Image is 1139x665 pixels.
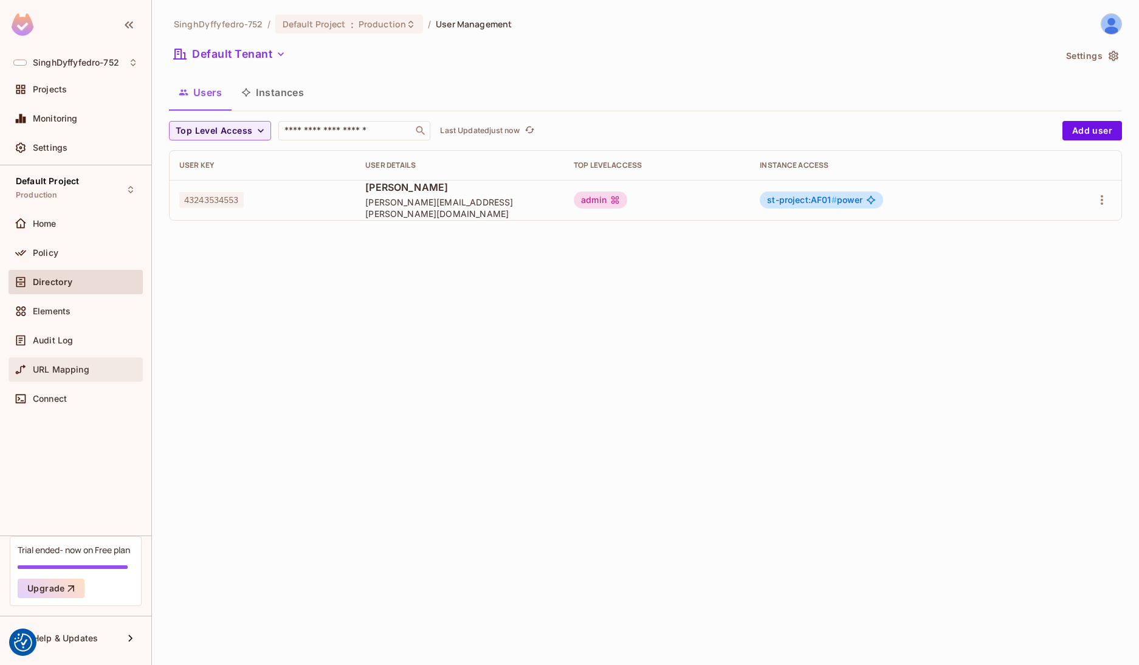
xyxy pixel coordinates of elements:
span: Production [359,18,406,30]
span: Monitoring [33,114,78,123]
button: Consent Preferences [14,633,32,652]
button: Top Level Access [169,121,271,140]
div: admin [574,191,627,208]
span: Home [33,219,57,229]
li: / [428,18,431,30]
button: Add user [1062,121,1122,140]
span: Top Level Access [176,123,252,139]
span: st-project:AF01 [767,195,836,205]
span: Workspace: SinghDyffyfedro-752 [33,58,119,67]
span: Help & Updates [33,633,98,643]
img: Pedro Brito [1101,14,1121,34]
button: Instances [232,77,314,108]
button: Default Tenant [169,44,291,64]
button: refresh [522,123,537,138]
span: : [350,19,354,29]
span: Click to refresh data [520,123,537,138]
span: [PERSON_NAME][EMAIL_ADDRESS][PERSON_NAME][DOMAIN_NAME] [365,196,554,219]
img: SReyMgAAAABJRU5ErkJggg== [12,13,33,36]
button: Settings [1061,46,1122,66]
span: # [831,195,837,205]
p: Last Updated just now [440,126,520,136]
img: Revisit consent button [14,633,32,652]
span: Projects [33,84,67,94]
span: 43243534553 [179,192,244,208]
span: refresh [525,125,535,137]
span: Audit Log [33,336,73,345]
span: [PERSON_NAME] [365,181,554,194]
div: Instance Access [760,160,1032,170]
span: the active workspace [174,18,263,30]
div: User Details [365,160,554,170]
span: Default Project [283,18,346,30]
div: Trial ended- now on Free plan [18,544,130,556]
span: Policy [33,248,58,258]
span: Elements [33,306,71,316]
button: Upgrade [18,579,84,598]
li: / [267,18,270,30]
span: Directory [33,277,72,287]
div: User Key [179,160,346,170]
button: Users [169,77,232,108]
span: power [767,195,862,205]
span: Production [16,190,58,200]
span: Default Project [16,176,79,186]
span: Connect [33,394,67,404]
span: URL Mapping [33,365,89,374]
div: Top Level Access [574,160,740,170]
span: User Management [436,18,512,30]
span: Settings [33,143,67,153]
